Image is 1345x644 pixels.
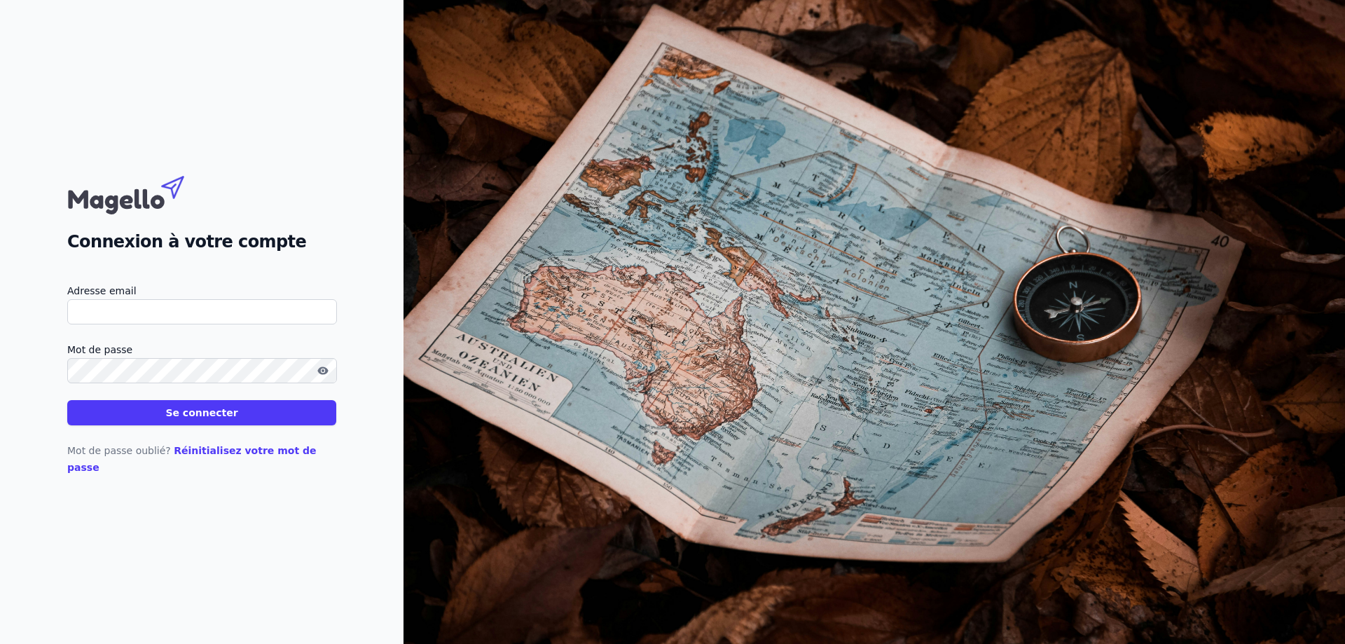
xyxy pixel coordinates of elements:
label: Mot de passe [67,341,336,358]
button: Se connecter [67,400,336,425]
label: Adresse email [67,282,336,299]
img: Magello [67,169,214,218]
a: Réinitialisez votre mot de passe [67,445,317,473]
p: Mot de passe oublié? [67,442,336,476]
h2: Connexion à votre compte [67,229,336,254]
